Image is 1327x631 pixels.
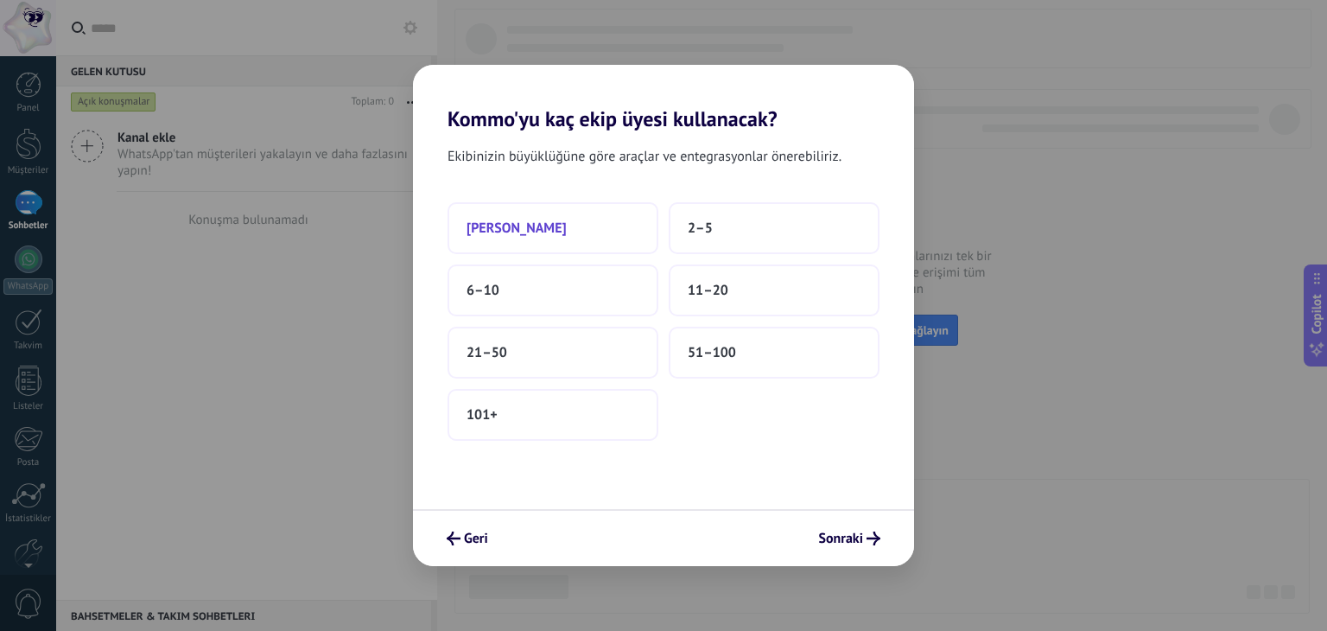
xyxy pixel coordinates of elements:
[467,282,499,299] span: 6–10
[669,265,879,316] button: 11–20
[467,344,507,361] span: 21–50
[810,524,888,553] button: Sonraki
[688,282,728,299] span: 11–20
[688,344,736,361] span: 51–100
[467,406,498,424] span: 101+
[448,202,658,254] button: [PERSON_NAME]
[688,220,713,237] span: 2–5
[669,202,879,254] button: 2–5
[448,145,841,168] span: Ekibinizin büyüklüğüne göre araçlar ve entegrasyonlar önerebiliriz.
[448,327,658,379] button: 21–50
[448,389,658,441] button: 101+
[818,532,863,545] span: Sonraki
[669,327,879,379] button: 51–100
[464,532,488,545] span: Geri
[413,65,914,131] h2: Kommo'yu kaç ekip üyesi kullanacak?
[467,220,567,237] span: [PERSON_NAME]
[448,265,658,316] button: 6–10
[439,524,496,553] button: Geri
